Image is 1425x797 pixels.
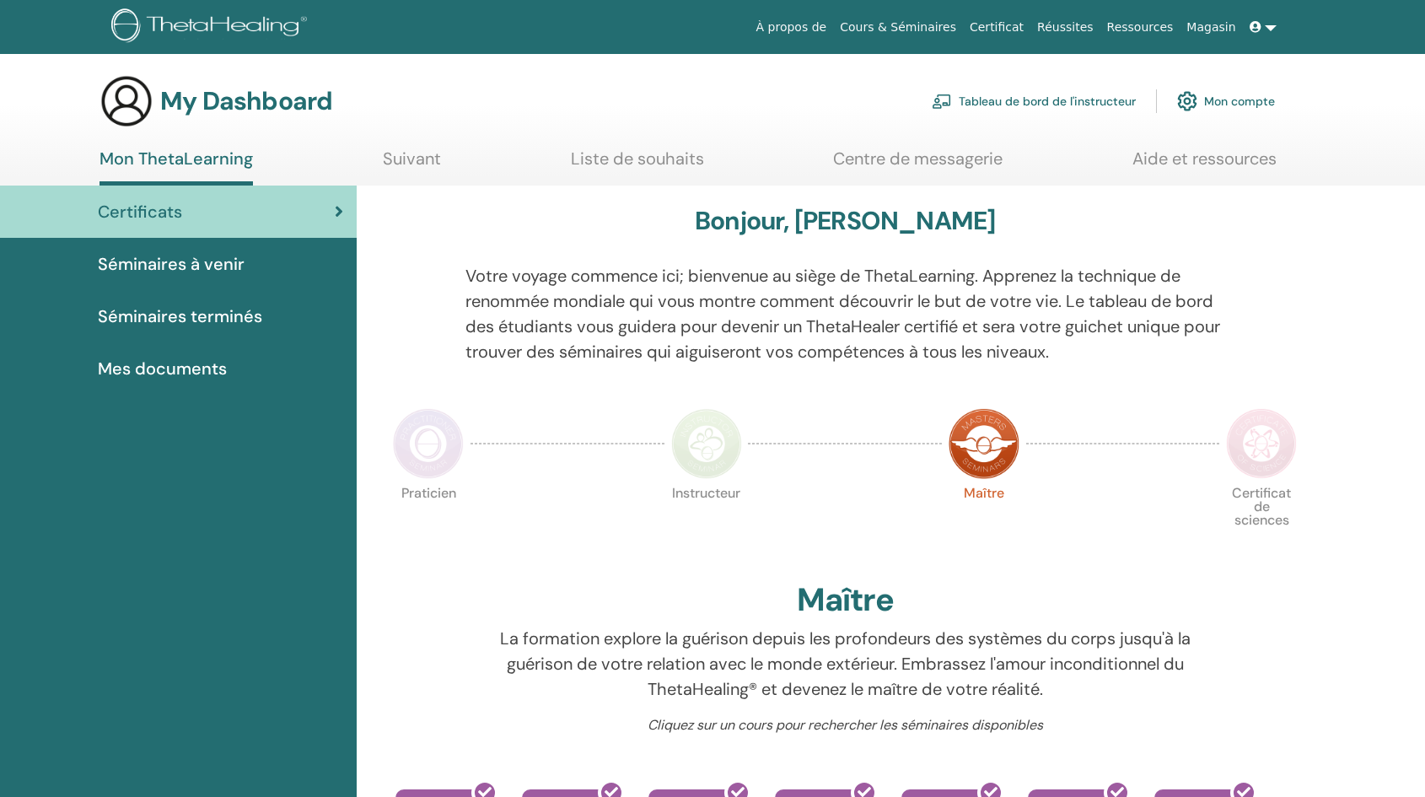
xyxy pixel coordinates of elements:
img: Master [949,408,1019,479]
span: Séminaires terminés [98,304,262,329]
h3: My Dashboard [160,86,332,116]
a: Ressources [1100,12,1180,43]
img: logo.png [111,8,313,46]
a: Réussites [1030,12,1100,43]
span: Mes documents [98,356,227,381]
p: Praticien [393,487,464,557]
img: Certificate of Science [1226,408,1297,479]
a: Mon ThetaLearning [99,148,253,186]
a: Certificat [963,12,1030,43]
a: Cours & Séminaires [833,12,963,43]
h2: Maître [797,581,894,620]
p: Certificat de sciences [1226,487,1297,557]
a: Centre de messagerie [833,148,1003,181]
p: Votre voyage commence ici; bienvenue au siège de ThetaLearning. Apprenez la technique de renommée... [465,263,1225,364]
img: cog.svg [1177,87,1197,116]
a: Tableau de bord de l'instructeur [932,83,1136,120]
p: Cliquez sur un cours pour rechercher les séminaires disponibles [465,715,1225,735]
a: Aide et ressources [1132,148,1277,181]
p: Instructeur [671,487,742,557]
h3: Bonjour, [PERSON_NAME] [695,206,995,236]
span: Séminaires à venir [98,251,245,277]
img: generic-user-icon.jpg [99,74,153,128]
img: Instructor [671,408,742,479]
p: Maître [949,487,1019,557]
img: Practitioner [393,408,464,479]
a: Liste de souhaits [571,148,704,181]
span: Certificats [98,199,182,224]
img: chalkboard-teacher.svg [932,94,952,109]
a: Magasin [1180,12,1242,43]
p: La formation explore la guérison depuis les profondeurs des systèmes du corps jusqu'à la guérison... [465,626,1225,702]
a: Mon compte [1177,83,1275,120]
a: Suivant [383,148,441,181]
a: À propos de [750,12,834,43]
